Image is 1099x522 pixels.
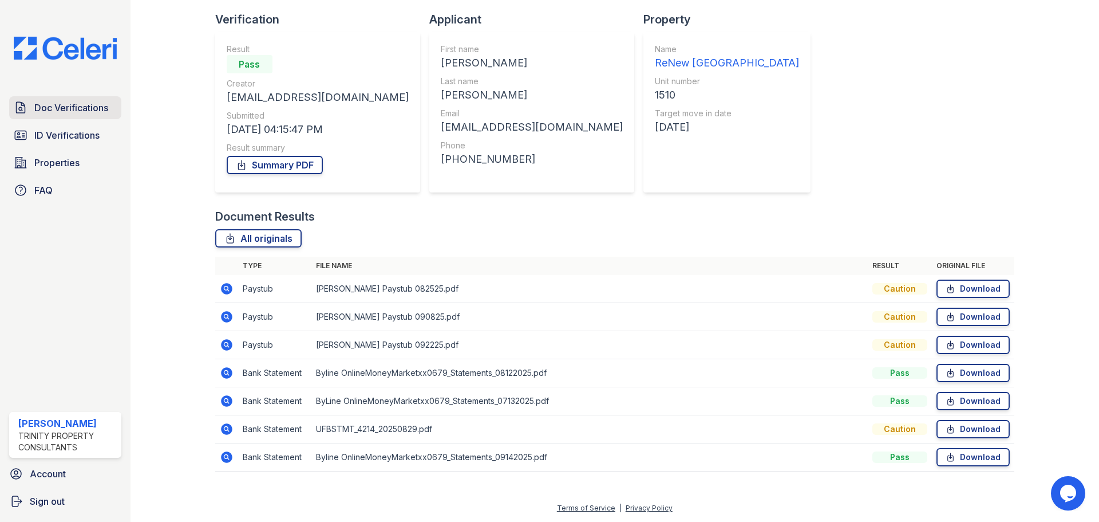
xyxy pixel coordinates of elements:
a: Download [936,308,1010,326]
span: Account [30,467,66,481]
th: Result [868,257,932,275]
div: Caution [872,339,927,351]
a: ID Verifications [9,124,121,147]
div: Applicant [429,11,643,28]
td: [PERSON_NAME] Paystub 082525.pdf [311,275,868,303]
a: Sign out [5,490,126,513]
a: Doc Verifications [9,96,121,119]
div: Creator [227,78,409,89]
div: [PERSON_NAME] [441,87,623,103]
a: Summary PDF [227,156,323,174]
td: Bank Statement [238,359,311,387]
img: CE_Logo_Blue-a8612792a0a2168367f1c8372b55b34899dd931a85d93a1a3d3e32e68fde9ad4.png [5,37,126,60]
div: ReNew [GEOGRAPHIC_DATA] [655,55,799,71]
span: ID Verifications [34,128,100,142]
div: [EMAIL_ADDRESS][DOMAIN_NAME] [227,89,409,105]
div: [PERSON_NAME] [18,417,117,430]
th: File name [311,257,868,275]
td: Paystub [238,331,311,359]
div: Last name [441,76,623,87]
div: | [619,504,622,512]
div: [EMAIL_ADDRESS][DOMAIN_NAME] [441,119,623,135]
td: Bank Statement [238,415,311,443]
div: Pass [872,452,927,463]
div: [DATE] [655,119,799,135]
a: Download [936,364,1010,382]
td: Bank Statement [238,387,311,415]
td: [PERSON_NAME] Paystub 092225.pdf [311,331,868,359]
a: Download [936,448,1010,466]
div: [PERSON_NAME] [441,55,623,71]
div: Email [441,108,623,119]
div: Result summary [227,142,409,154]
iframe: chat widget [1051,476,1088,511]
div: Unit number [655,76,799,87]
td: Bank Statement [238,443,311,472]
td: Byline OnlineMoneyMarketxx0679_Statements_09142025.pdf [311,443,868,472]
div: Verification [215,11,429,28]
div: Phone [441,140,623,151]
div: Caution [872,283,927,295]
a: Properties [9,151,121,174]
div: Caution [872,311,927,323]
div: Property [643,11,820,28]
div: [DATE] 04:15:47 PM [227,121,409,138]
td: Paystub [238,275,311,303]
a: Name ReNew [GEOGRAPHIC_DATA] [655,44,799,71]
div: Pass [872,367,927,379]
a: Privacy Policy [626,504,673,512]
div: Pass [227,55,272,73]
div: Submitted [227,110,409,121]
div: Result [227,44,409,55]
td: Byline OnlineMoneyMarketxx0679_Statements_08122025.pdf [311,359,868,387]
div: Pass [872,395,927,407]
td: ByLine OnlineMoneyMarketxx0679_Statements_07132025.pdf [311,387,868,415]
a: All originals [215,229,302,248]
a: FAQ [9,179,121,202]
div: Document Results [215,209,315,225]
div: Target move in date [655,108,799,119]
div: 1510 [655,87,799,103]
th: Type [238,257,311,275]
div: [PHONE_NUMBER] [441,151,623,167]
th: Original file [932,257,1014,275]
a: Download [936,420,1010,438]
td: [PERSON_NAME] Paystub 090825.pdf [311,303,868,331]
a: Download [936,336,1010,354]
div: Name [655,44,799,55]
td: Paystub [238,303,311,331]
span: Sign out [30,494,65,508]
span: Doc Verifications [34,101,108,115]
span: Properties [34,156,80,170]
div: Trinity Property Consultants [18,430,117,453]
a: Download [936,392,1010,410]
a: Account [5,462,126,485]
a: Download [936,280,1010,298]
a: Terms of Service [557,504,615,512]
span: FAQ [34,183,53,197]
div: Caution [872,423,927,435]
div: First name [441,44,623,55]
td: UFBSTMT_4214_20250829.pdf [311,415,868,443]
